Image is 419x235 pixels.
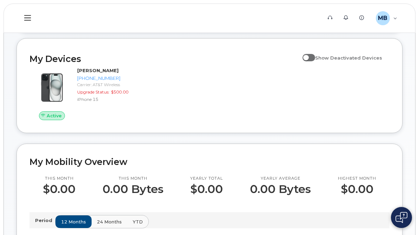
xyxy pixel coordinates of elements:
[378,14,387,22] span: MB
[43,183,75,195] p: $0.00
[250,183,311,195] p: 0.00 Bytes
[190,176,223,181] p: Yearly total
[395,212,407,223] img: Open chat
[29,54,299,64] h2: My Devices
[77,82,141,88] div: Carrier: AT&T Wireless
[77,96,141,102] div: iPhone 15
[190,183,223,195] p: $0.00
[315,55,382,61] span: Show Deactivated Devices
[338,176,376,181] p: Highest month
[102,176,164,181] p: This month
[35,217,55,224] p: Period
[338,183,376,195] p: $0.00
[77,68,119,73] strong: [PERSON_NAME]
[77,75,141,82] div: [PHONE_NUMBER]
[35,71,69,104] img: iPhone_15_Black.png
[43,176,75,181] p: This month
[47,112,62,119] span: Active
[250,176,311,181] p: Yearly average
[371,11,402,25] div: Melissa Bruner
[133,219,143,225] span: YTD
[29,157,390,167] h2: My Mobility Overview
[302,51,308,57] input: Show Deactivated Devices
[77,89,109,95] span: Upgrade Status:
[111,89,128,95] span: $500.00
[29,67,144,120] a: Active[PERSON_NAME][PHONE_NUMBER]Carrier: AT&T WirelessUpgrade Status:$500.00iPhone 15
[102,183,164,195] p: 0.00 Bytes
[97,219,122,225] span: 24 months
